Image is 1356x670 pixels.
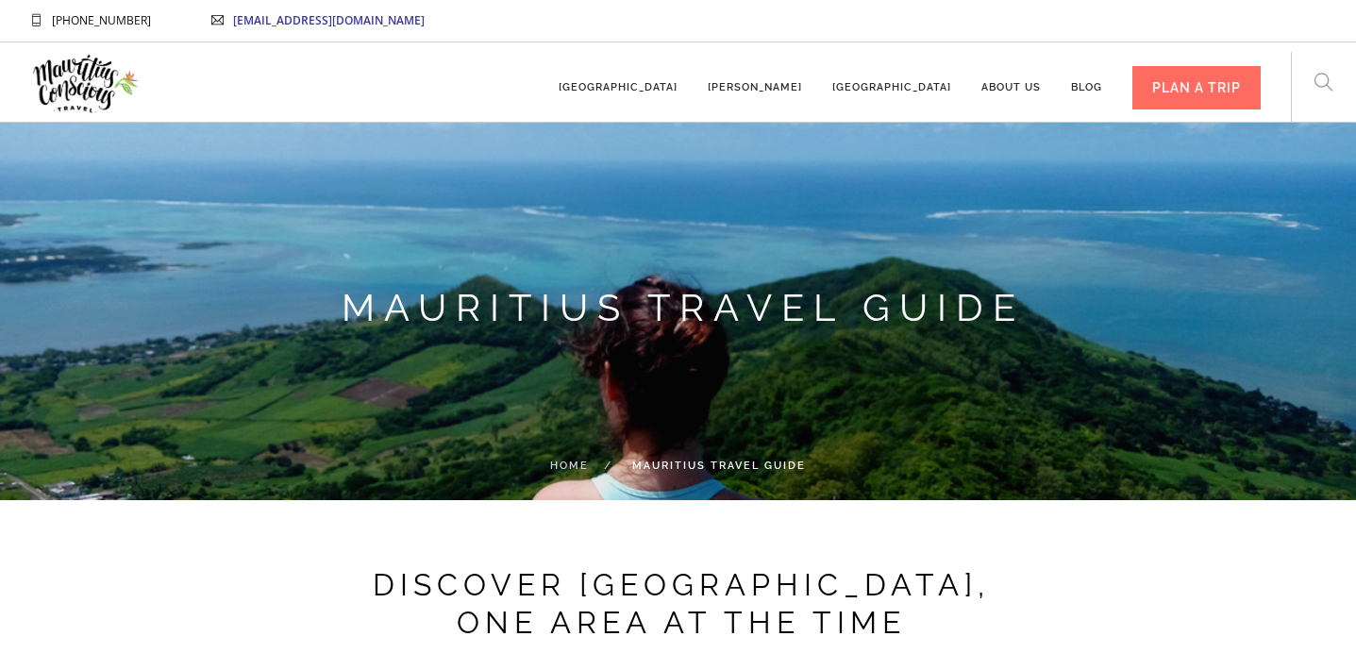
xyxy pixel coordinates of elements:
[1132,66,1261,109] div: PLAN A TRIP
[589,455,806,477] li: Mauritius Travel Guide
[559,53,678,105] a: [GEOGRAPHIC_DATA]
[141,285,1226,330] h2: Mauritius Travel Guide
[550,460,589,472] a: Home
[708,53,802,105] a: [PERSON_NAME]
[141,566,1222,642] h3: DISCOVER [GEOGRAPHIC_DATA], ONE AREA AT THE TIME
[1132,53,1261,105] a: PLAN A TRIP
[981,53,1041,105] a: About us
[30,48,141,119] img: Mauritius Conscious Travel
[1071,53,1102,105] a: Blog
[832,53,951,105] a: [GEOGRAPHIC_DATA]
[52,12,151,28] span: [PHONE_NUMBER]
[233,12,425,28] a: [EMAIL_ADDRESS][DOMAIN_NAME]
